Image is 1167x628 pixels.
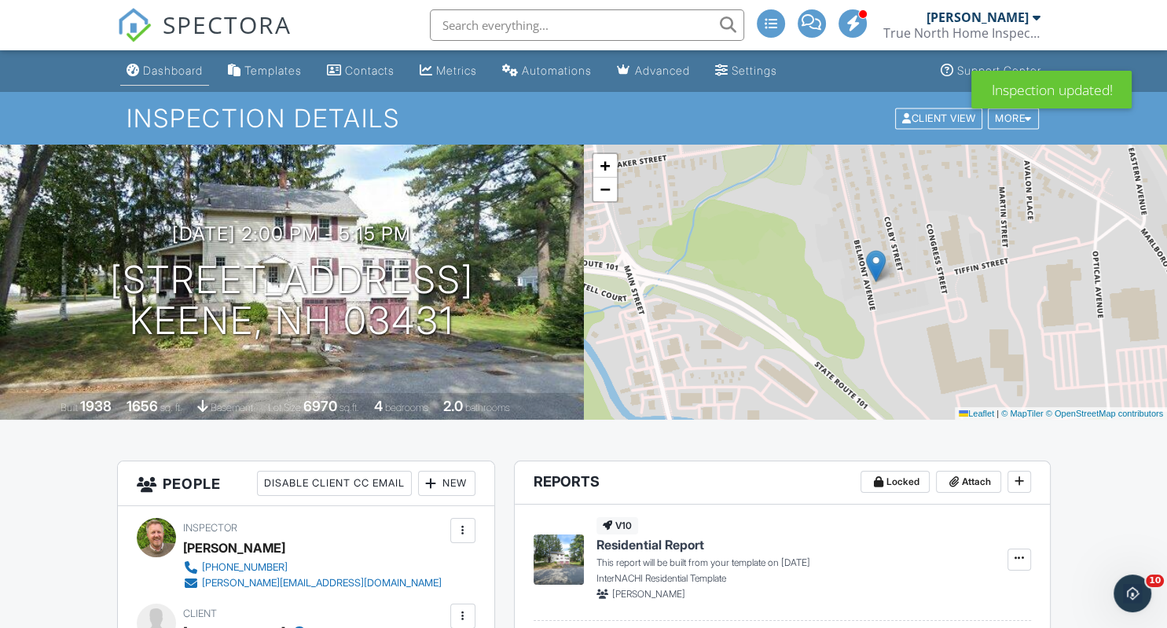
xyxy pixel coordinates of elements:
h3: People [118,461,494,506]
div: [PERSON_NAME] [183,536,285,560]
div: True North Home Inspection LLC [883,25,1040,41]
a: © OpenStreetMap contributors [1046,409,1163,418]
a: Templates [222,57,308,86]
span: − [600,179,610,199]
a: Zoom out [593,178,617,201]
span: Lot Size [268,402,301,413]
div: Metrics [436,64,477,77]
div: Contacts [345,64,395,77]
a: Support Center [934,57,1048,86]
span: basement [211,402,253,413]
a: Automations (Advanced) [496,57,598,86]
span: SPECTORA [163,8,292,41]
input: Search everything... [430,9,744,41]
div: [PERSON_NAME][EMAIL_ADDRESS][DOMAIN_NAME] [202,577,442,589]
div: 2.0 [443,398,463,414]
div: New [418,471,475,496]
div: 6970 [303,398,337,414]
div: Templates [244,64,302,77]
a: Dashboard [120,57,209,86]
img: The Best Home Inspection Software - Spectora [117,8,152,42]
a: Metrics [413,57,483,86]
div: Client View [895,108,982,129]
div: Settings [732,64,777,77]
div: Dashboard [143,64,203,77]
span: sq. ft. [160,402,182,413]
div: Automations [522,64,592,77]
span: Built [61,402,78,413]
iframe: Intercom live chat [1114,575,1151,612]
span: bedrooms [385,402,428,413]
div: Disable Client CC Email [257,471,412,496]
span: Client [183,608,217,619]
span: bathrooms [465,402,510,413]
a: SPECTORA [117,21,292,54]
div: [PHONE_NUMBER] [202,561,288,574]
a: Advanced [611,57,696,86]
span: + [600,156,610,175]
h1: [STREET_ADDRESS] Keene, NH 03431 [110,259,474,343]
div: Support Center [957,64,1041,77]
a: Client View [894,112,986,123]
span: Inspector [183,522,237,534]
a: [PERSON_NAME][EMAIL_ADDRESS][DOMAIN_NAME] [183,575,442,591]
div: [PERSON_NAME] [927,9,1029,25]
h3: [DATE] 2:00 pm - 5:15 pm [172,223,411,244]
a: Leaflet [959,409,994,418]
div: Inspection updated! [971,71,1132,108]
img: Marker [866,250,886,282]
h1: Inspection Details [127,105,1040,132]
span: sq.ft. [339,402,359,413]
a: Contacts [321,57,401,86]
div: More [988,108,1039,129]
a: © MapTiler [1001,409,1044,418]
a: [PHONE_NUMBER] [183,560,442,575]
div: Advanced [635,64,690,77]
div: 1938 [80,398,112,414]
a: Settings [709,57,784,86]
div: 4 [374,398,383,414]
span: | [996,409,999,418]
span: 10 [1146,575,1164,587]
div: 1656 [127,398,158,414]
a: Zoom in [593,154,617,178]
